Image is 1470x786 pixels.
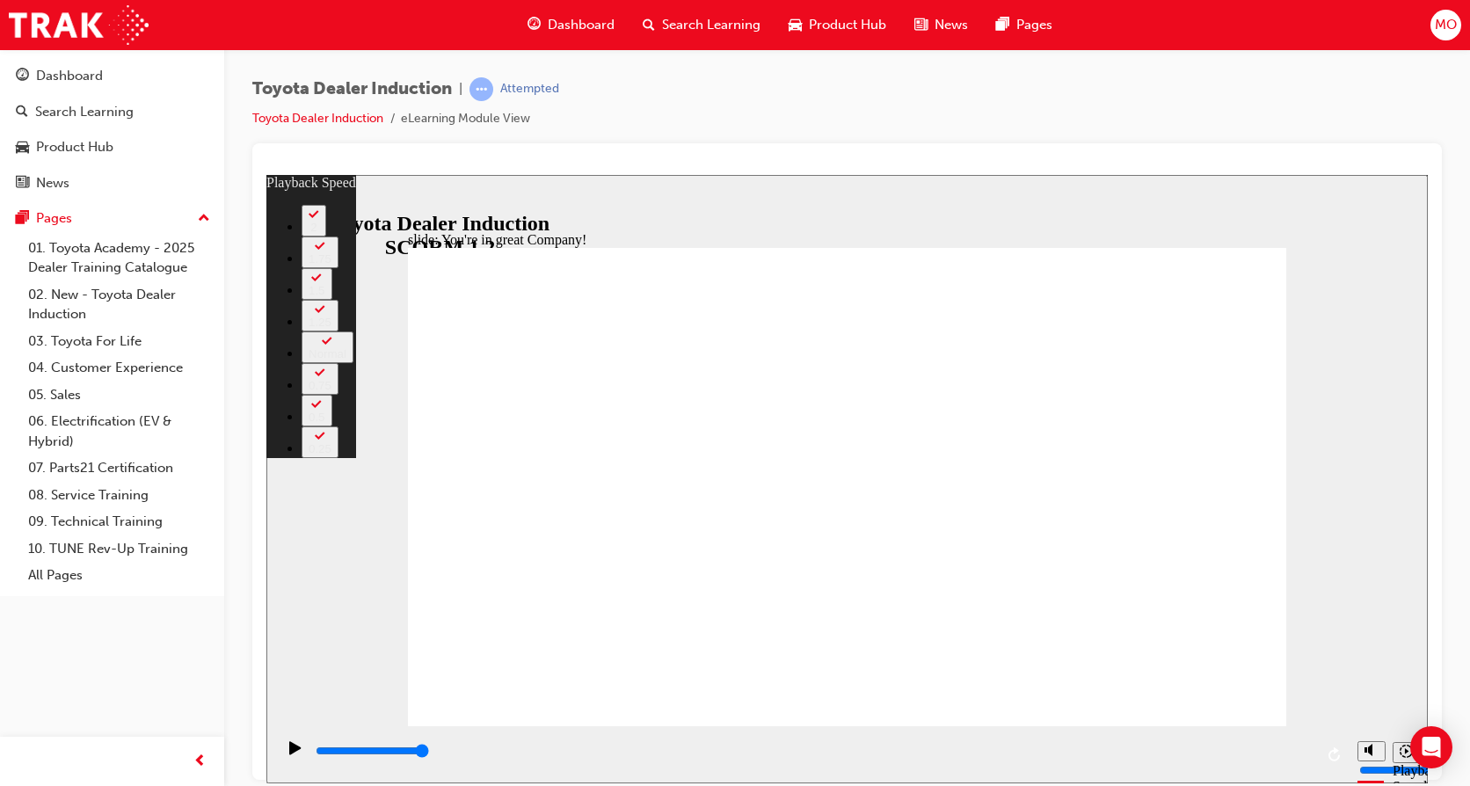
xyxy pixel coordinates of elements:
[1016,15,1052,35] span: Pages
[1126,567,1153,588] button: Playback speed
[7,56,217,202] button: DashboardSearch LearningProduct HubNews
[36,208,72,229] div: Pages
[1093,588,1206,602] input: volume
[513,7,629,43] a: guage-iconDashboard
[996,14,1009,36] span: pages-icon
[21,382,217,409] a: 05. Sales
[252,79,452,99] span: Toyota Dealer Induction
[36,173,69,193] div: News
[643,14,655,36] span: search-icon
[459,79,462,99] span: |
[49,569,163,583] input: slide progress
[1082,551,1153,608] div: misc controls
[21,281,217,328] a: 02. New - Toyota Dealer Induction
[7,96,217,128] a: Search Learning
[21,482,217,509] a: 08. Service Training
[21,562,217,589] a: All Pages
[21,328,217,355] a: 03. Toyota For Life
[662,15,760,35] span: Search Learning
[36,66,103,86] div: Dashboard
[1430,10,1461,40] button: MO
[775,7,900,43] a: car-iconProduct Hub
[252,111,383,126] a: Toyota Dealer Induction
[1126,588,1153,620] div: Playback Speed
[548,15,615,35] span: Dashboard
[9,5,149,45] img: Trak
[7,202,217,235] button: Pages
[629,7,775,43] a: search-iconSearch Learning
[16,69,29,84] span: guage-icon
[7,131,217,164] a: Product Hub
[469,77,493,101] span: learningRecordVerb_ATTEMPT-icon
[1091,566,1119,586] button: Mute (Ctrl+Alt+M)
[16,176,29,192] span: news-icon
[35,30,60,62] button: 2
[401,109,530,129] li: eLearning Module View
[7,167,217,200] a: News
[900,7,982,43] a: news-iconNews
[982,7,1066,43] a: pages-iconPages
[36,137,113,157] div: Product Hub
[9,551,1082,608] div: playback controls
[35,102,134,122] div: Search Learning
[16,211,29,227] span: pages-icon
[193,751,207,773] span: prev-icon
[1435,15,1457,35] span: MO
[21,508,217,535] a: 09. Technical Training
[21,455,217,482] a: 07. Parts21 Certification
[7,60,217,92] a: Dashboard
[935,15,968,35] span: News
[9,565,39,595] button: Play (Ctrl+Alt+P)
[789,14,802,36] span: car-icon
[1056,567,1082,593] button: Replay (Ctrl+Alt+R)
[198,207,210,230] span: up-icon
[21,535,217,563] a: 10. TUNE Rev-Up Training
[42,46,53,59] div: 2
[914,14,928,36] span: news-icon
[21,235,217,281] a: 01. Toyota Academy - 2025 Dealer Training Catalogue
[809,15,886,35] span: Product Hub
[16,140,29,156] span: car-icon
[500,81,559,98] div: Attempted
[528,14,541,36] span: guage-icon
[16,105,28,120] span: search-icon
[21,408,217,455] a: 06. Electrification (EV & Hybrid)
[1410,726,1452,768] div: Open Intercom Messenger
[21,354,217,382] a: 04. Customer Experience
